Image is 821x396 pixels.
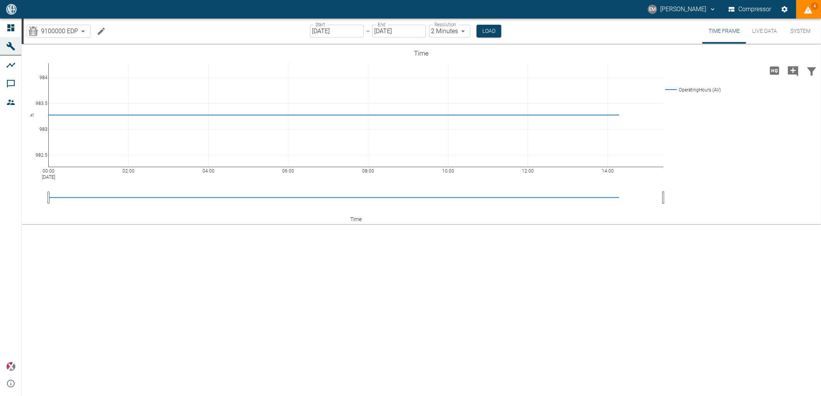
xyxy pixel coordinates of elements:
[366,27,370,36] p: –
[477,25,501,37] button: Load
[94,24,109,39] button: Edit machine
[434,21,456,28] label: Resolution
[378,21,385,28] label: End
[429,25,470,37] div: 2 Minutes
[41,27,78,36] span: 9100000 EDP
[6,362,15,371] img: Xplore Logo
[702,19,746,44] button: Time Frame
[783,19,818,44] button: System
[5,4,17,14] img: logo
[727,2,773,16] button: Compressor
[746,19,783,44] button: Live Data
[802,61,821,81] button: Filter Chart Data
[765,66,784,74] span: Load high Res
[647,2,717,16] button: eduardo.martins@hytron.com.br
[29,27,78,36] a: 9100000 EDP
[310,25,364,37] input: MM/DD/YYYY
[778,2,792,16] button: Settings
[648,5,657,14] div: EM
[784,61,802,81] button: Add comment
[315,21,325,28] label: Start
[811,2,819,10] span: 4
[372,25,426,37] input: MM/DD/YYYY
